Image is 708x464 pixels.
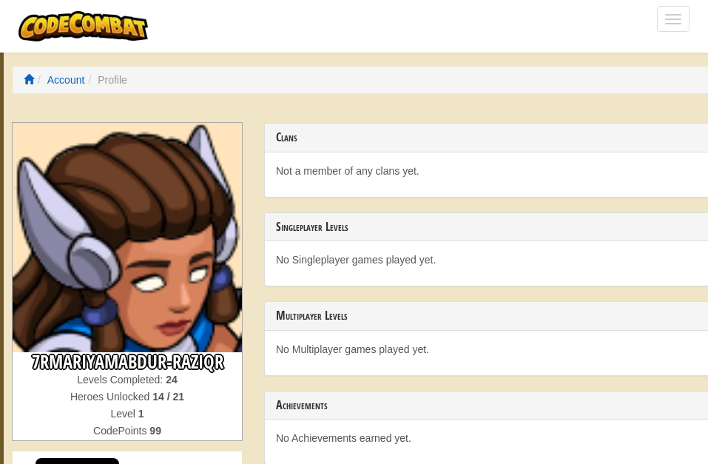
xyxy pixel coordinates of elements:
span: CodePoints [93,425,149,437]
img: CodeCombat logo [18,11,148,41]
a: Account [47,74,85,86]
span: Level [110,408,138,420]
strong: 99 [149,425,161,437]
strong: 14 / 21 [152,391,184,403]
li: Profile [84,73,127,87]
span: Heroes Unlocked [70,391,152,403]
h3: 7RMARIYAMABDUR-RAZIQR [13,352,242,372]
span: Levels Completed: [77,374,166,386]
strong: 24 [166,374,178,386]
strong: 1 [138,408,144,420]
